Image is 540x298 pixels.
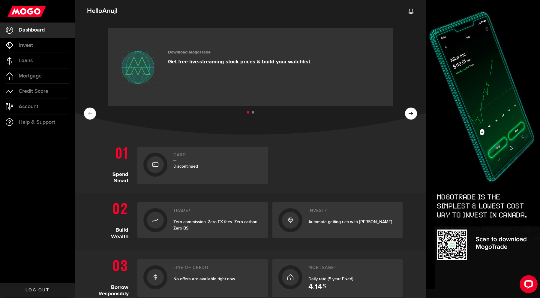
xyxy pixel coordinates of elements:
h2: Card [173,153,262,161]
span: % [323,284,326,291]
h1: Borrow Responsibly [98,256,133,297]
span: Invest [19,43,33,48]
span: Account [19,104,38,109]
p: Get free live-streaming stock prices & build your watchlist. [168,59,312,65]
h2: Trade [173,208,262,216]
span: Dashboard [19,27,45,33]
span: Anuj [102,7,116,15]
a: Download MogoTrade Get free live-streaming stock prices & build your watchlist. [108,28,393,106]
a: Line of creditNo offers are available right now [137,259,268,297]
span: Log out [25,288,49,292]
sup: 3 [334,265,337,269]
span: Help & Support [19,120,55,125]
span: Daily rate (5 year Fixed) [308,276,353,281]
h2: Mortgage [308,265,397,273]
span: Discontinued [173,164,198,169]
h2: Invest [308,208,397,216]
a: CardDiscontinued [137,147,268,184]
iframe: LiveChat chat widget [515,273,540,298]
h1: Build Wealth [98,199,133,241]
sup: 2 [325,208,327,212]
a: Mortgage3Daily rate (5 year Fixed) 4.14 % [272,259,403,297]
a: Trade1Zero commission. Zero FX fees. Zero carbon. Zero BS. [137,202,268,238]
h1: Spend Smart [98,144,133,184]
span: Loans [19,58,33,63]
h3: Download MogoTrade [168,50,312,55]
span: Automate getting rich with [PERSON_NAME] [308,219,392,224]
span: Zero commission. Zero FX fees. Zero carbon. Zero BS. [173,219,258,231]
span: Mortgage [19,73,42,79]
h2: Line of credit [173,265,262,273]
span: Credit Score [19,89,48,94]
span: 4.14 [308,283,322,291]
span: Hello ! [87,5,117,17]
span: No offers are available right now [173,276,235,281]
a: Invest2Automate getting rich with [PERSON_NAME] [272,202,403,238]
sup: 1 [189,208,190,212]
